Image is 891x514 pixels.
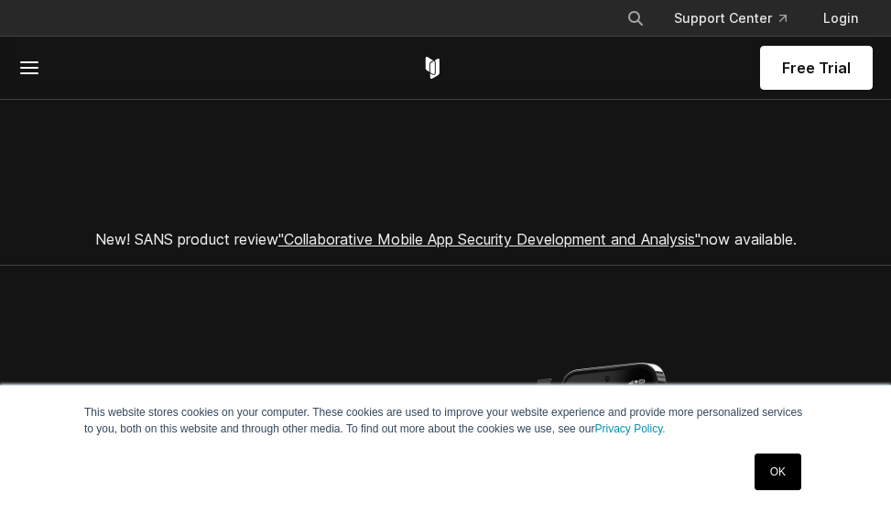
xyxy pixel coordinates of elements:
[95,230,797,248] span: New! SANS product review now available.
[612,2,873,35] div: Navigation Menu
[594,422,665,435] a: Privacy Policy.
[84,404,807,437] p: This website stores cookies on your computer. These cookies are used to improve your website expe...
[782,57,851,79] span: Free Trial
[809,2,873,35] a: Login
[278,230,701,248] a: "Collaborative Mobile App Security Development and Analysis"
[659,2,801,35] a: Support Center
[421,57,444,79] a: Corellium Home
[760,46,873,90] a: Free Trial
[755,454,801,490] a: OK
[619,2,652,35] button: Search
